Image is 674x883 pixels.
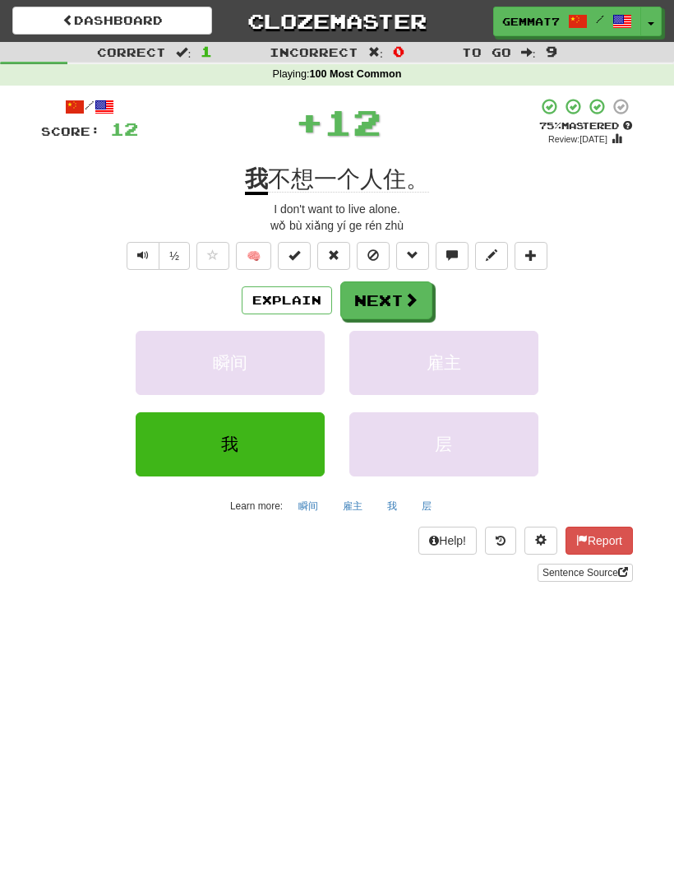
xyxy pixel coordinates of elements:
span: / [596,13,604,25]
div: I don't want to live alone. [41,201,633,217]
div: Mastered [538,119,633,132]
span: : [521,46,536,58]
span: 我 [221,435,238,453]
button: 我 [136,412,325,476]
span: 9 [546,43,557,59]
a: Sentence Source [538,564,633,582]
span: Correct [97,45,166,59]
span: Score: [41,124,100,138]
a: Clozemaster [237,7,436,35]
button: 雇主 [334,494,372,518]
button: Discuss sentence (alt+u) [436,242,469,270]
div: Text-to-speech controls [123,242,190,270]
button: Set this sentence to 100% Mastered (alt+m) [278,242,311,270]
span: To go [462,45,511,59]
button: 层 [349,412,538,476]
span: 1 [201,43,212,59]
button: 瞬间 [289,494,327,518]
button: Ignore sentence (alt+i) [357,242,390,270]
button: Next [340,281,432,319]
button: 🧠 [236,242,271,270]
button: Reset to 0% Mastered (alt+r) [317,242,350,270]
button: Favorite sentence (alt+f) [196,242,229,270]
span: : [176,46,191,58]
button: Help! [418,527,477,555]
div: wǒ bù xiǎng yí ge rén zhù [41,217,633,234]
strong: 100 Most Common [309,68,401,80]
span: : [368,46,383,58]
span: 层 [435,435,452,453]
span: 瞬间 [213,353,247,372]
div: / [41,97,138,118]
button: Report [566,527,633,555]
button: Edit sentence (alt+d) [475,242,508,270]
span: 0 [393,43,404,59]
span: 75 % [539,120,561,131]
button: 瞬间 [136,331,325,395]
button: Round history (alt+y) [485,527,516,555]
a: Dashboard [12,7,212,35]
span: GemmaT7 [502,14,560,29]
button: ½ [159,242,190,270]
button: 层 [413,494,441,518]
button: Add to collection (alt+a) [515,242,547,270]
span: Incorrect [270,45,358,59]
span: 雇主 [427,353,461,372]
span: + [295,97,324,146]
button: Explain [242,286,332,314]
a: GemmaT7 / [493,7,641,36]
small: Review: [DATE] [548,134,607,144]
span: 12 [324,101,381,142]
button: Play sentence audio (ctl+space) [127,242,159,270]
button: 我 [378,494,406,518]
span: 12 [110,119,138,139]
small: Learn more: [230,500,283,512]
span: 不想一个人住。 [268,166,429,193]
u: 我 [245,166,268,195]
button: Grammar (alt+g) [396,242,429,270]
button: 雇主 [349,331,538,395]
